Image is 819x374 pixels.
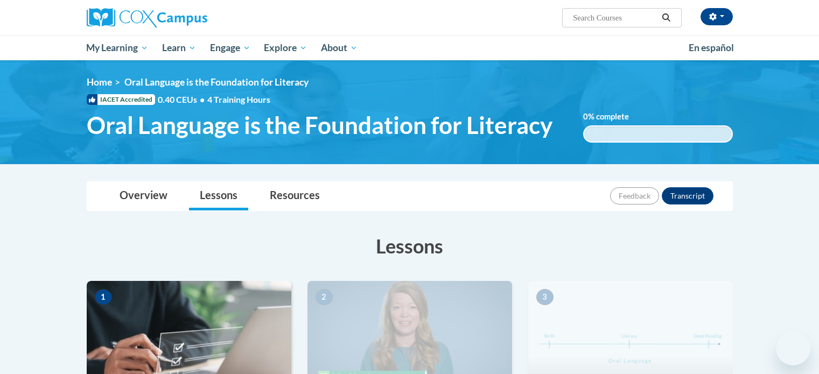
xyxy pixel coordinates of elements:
[124,76,309,88] span: Oral Language is the Foundation for Literacy
[321,41,358,54] span: About
[200,94,205,104] span: •
[86,41,148,54] span: My Learning
[109,182,178,210] a: Overview
[162,41,196,54] span: Learn
[583,111,645,123] label: % complete
[210,41,250,54] span: Engage
[259,182,331,210] a: Resources
[87,111,552,139] span: Oral Language is the Foundation for Literacy
[95,289,112,305] span: 1
[87,8,207,27] img: Cox Campus
[189,182,248,210] a: Lessons
[203,36,257,60] a: Engage
[264,41,307,54] span: Explore
[536,289,554,305] span: 3
[87,8,291,27] a: Cox Campus
[572,11,658,24] input: Search Courses
[71,36,749,60] div: Main menu
[155,36,203,60] a: Learn
[776,331,810,365] iframe: Button to launch messaging window
[207,94,270,104] span: 4 Training Hours
[314,36,365,60] a: About
[689,42,734,53] span: En español
[701,8,733,25] button: Account Settings
[682,37,741,59] a: En español
[87,94,155,105] span: IACET Accredited
[316,289,333,305] span: 2
[662,187,713,204] button: Transcript
[658,11,674,24] button: Search
[583,112,588,121] span: 0
[257,36,314,60] a: Explore
[80,36,156,60] a: My Learning
[87,76,112,88] a: Home
[87,232,733,259] h3: Lessons
[158,94,207,105] span: 0.40 CEUs
[610,187,659,204] button: Feedback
